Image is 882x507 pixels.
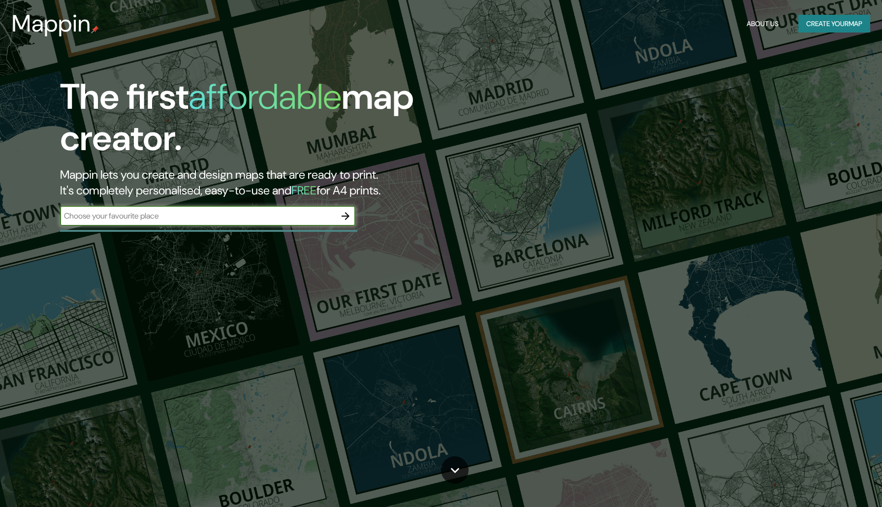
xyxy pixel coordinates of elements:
h5: FREE [291,183,316,198]
h1: The first map creator. [60,76,501,167]
button: About Us [743,15,783,33]
h3: Mappin [12,10,91,37]
input: Choose your favourite place [60,210,336,222]
h1: affordable [189,74,342,120]
button: Create yourmap [798,15,870,33]
h2: Mappin lets you create and design maps that are ready to print. It's completely personalised, eas... [60,167,501,198]
img: mappin-pin [91,26,99,33]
